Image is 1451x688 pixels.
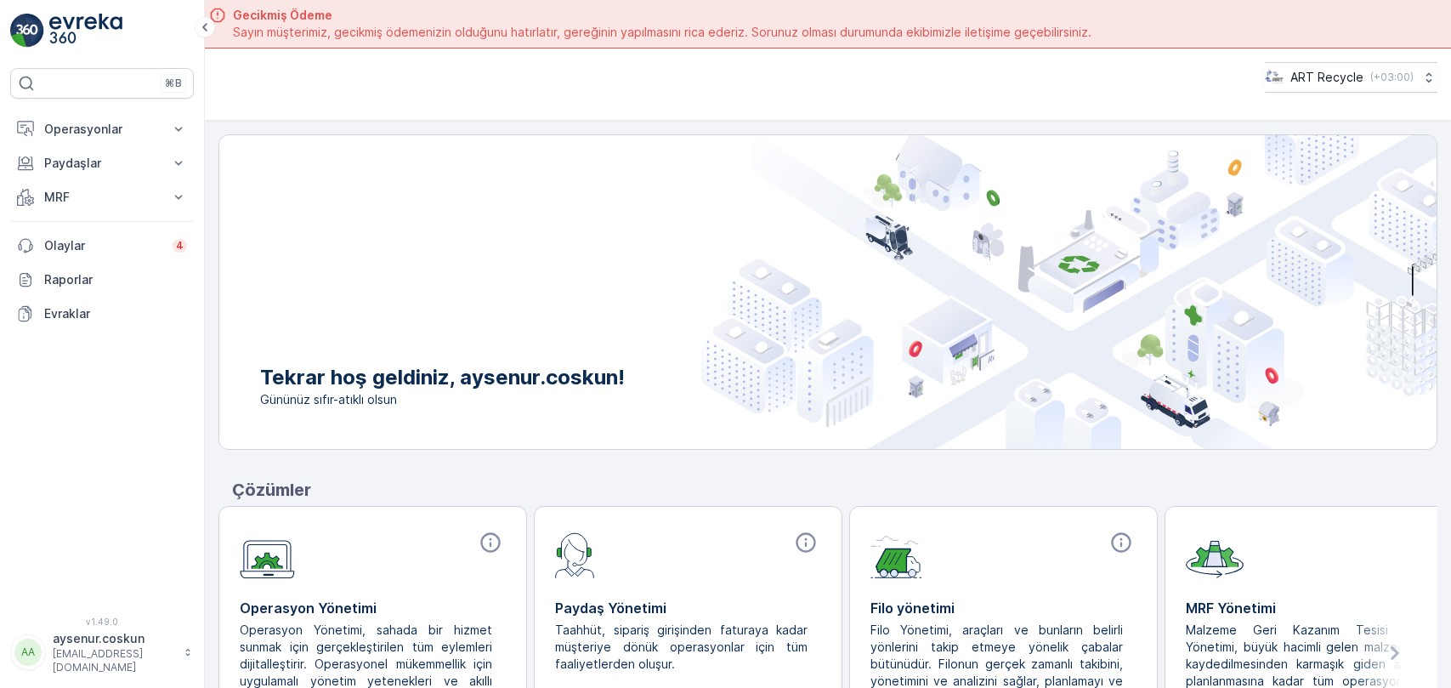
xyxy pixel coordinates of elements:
p: Olaylar [44,237,162,254]
img: image_23.png [1265,68,1284,87]
a: Raporlar [10,263,194,297]
img: city illustration [701,135,1437,449]
p: Evraklar [44,305,187,322]
a: Evraklar [10,297,194,331]
p: 4 [176,239,184,253]
button: ART Recycle(+03:00) [1265,62,1437,93]
p: ( +03:00 ) [1370,71,1414,84]
button: Operasyonlar [10,112,194,146]
p: Paydaş Yönetimi [555,598,821,618]
p: Tekrar hoş geldiniz, aysenur.coskun! [260,364,625,391]
button: AAaysenur.coskun[EMAIL_ADDRESS][DOMAIN_NAME] [10,630,194,674]
span: Gecikmiş Ödeme [233,7,1091,24]
img: module-icon [1186,531,1244,578]
p: Operasyonlar [44,121,160,138]
p: [EMAIL_ADDRESS][DOMAIN_NAME] [53,647,175,674]
p: Çözümler [232,477,1437,503]
p: aysenur.coskun [53,630,175,647]
p: Filo yönetimi [870,598,1136,618]
p: Operasyon Yönetimi [240,598,506,618]
p: ART Recycle [1290,69,1363,86]
img: module-icon [870,531,922,578]
button: MRF [10,180,194,214]
p: ⌘B [165,77,182,90]
a: Olaylar4 [10,229,194,263]
span: Sayın müşterimiz, gecikmiş ödemenizin olduğunu hatırlatır, gereğinin yapılmasını rica ederiz. Sor... [233,24,1091,41]
p: MRF [44,189,160,206]
img: module-icon [555,531,595,578]
p: Raporlar [44,271,187,288]
button: Paydaşlar [10,146,194,180]
p: Paydaşlar [44,155,160,172]
img: logo_light-DOdMpM7g.png [49,14,122,48]
div: AA [14,639,42,666]
span: Gününüz sıfır-atıklı olsun [260,391,625,408]
p: Taahhüt, sipariş girişinden faturaya kadar müşteriye dönük operasyonlar için tüm faaliyetlerden o... [555,622,808,673]
span: v 1.49.0 [10,617,194,627]
img: logo [10,14,44,48]
img: module-icon [240,531,295,579]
